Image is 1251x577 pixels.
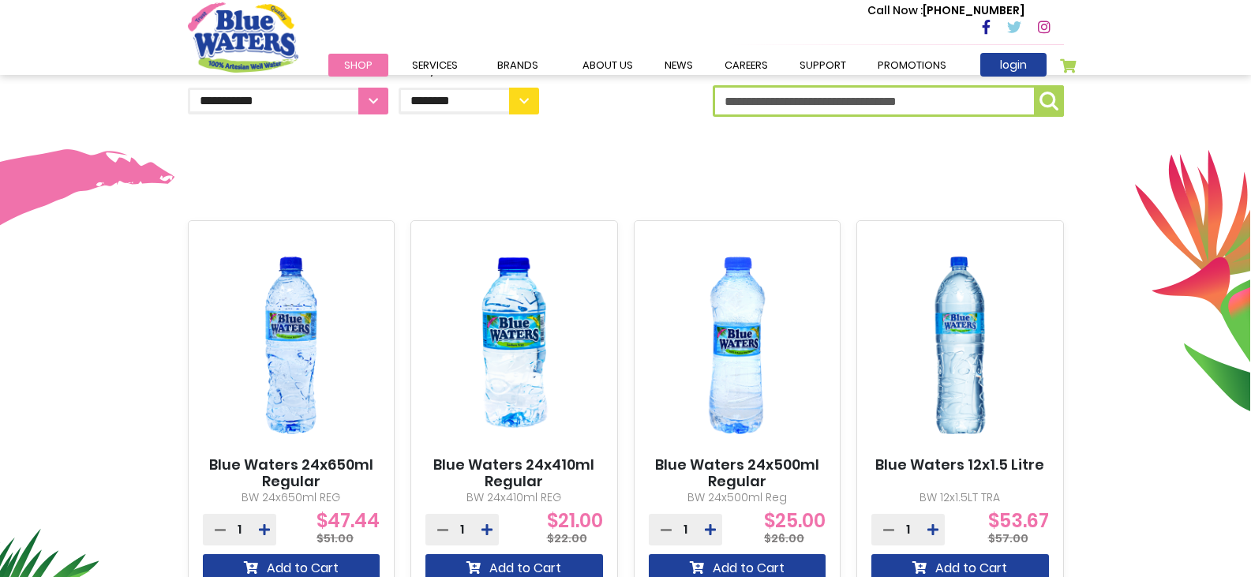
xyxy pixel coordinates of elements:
[871,234,1049,456] img: Blue Waters 12x1.5 Litre
[188,62,388,114] label: Select Brand
[203,489,380,506] p: BW 24x650ml REG
[649,234,826,456] img: Blue Waters 24x500ml Regular
[497,58,538,73] span: Brands
[425,234,603,456] img: Blue Waters 24x410ml Regular
[649,489,826,506] p: BW 24x500ml Reg
[784,54,862,77] a: support
[867,2,1024,19] p: [PHONE_NUMBER]
[709,54,784,77] a: careers
[316,521,380,536] span: $47.44
[764,521,826,536] span: $25.00
[344,58,373,73] span: Shop
[316,530,354,546] span: $51.00
[1034,85,1064,117] button: Search Product
[567,54,649,77] a: about us
[649,54,709,77] a: News
[649,456,826,490] a: Blue Waters 24x500ml Regular
[867,2,923,18] span: Call Now :
[988,521,1049,536] span: $53.67
[862,54,962,77] a: Promotions
[203,234,380,456] img: Blue Waters 24x650ml Regular
[547,530,587,546] span: $22.00
[875,456,1044,474] a: Blue Waters 12x1.5 Litre
[399,88,539,114] select: Sort By
[980,53,1047,77] a: login
[547,521,603,536] span: $21.00
[203,456,380,490] a: Blue Waters 24x650ml Regular
[988,530,1028,546] span: $57.00
[188,2,298,72] a: store logo
[425,456,603,490] a: Blue Waters 24x410ml Regular
[871,489,1049,506] p: BW 12x1.5LT TRA
[713,59,1064,117] label: Search Product
[713,85,1064,117] input: Search Product
[1039,92,1058,111] img: search-icon.png
[764,530,804,546] span: $26.00
[188,88,388,114] select: Select Brand
[412,58,458,73] span: Services
[425,489,603,506] p: BW 24x410ml REG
